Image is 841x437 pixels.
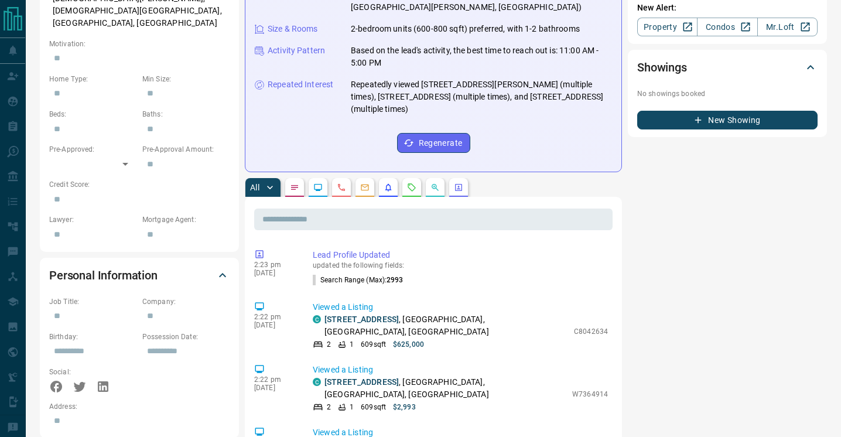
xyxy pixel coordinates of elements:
[254,375,295,384] p: 2:22 pm
[313,315,321,323] div: condos.ca
[324,313,568,338] p: , [GEOGRAPHIC_DATA], [GEOGRAPHIC_DATA], [GEOGRAPHIC_DATA]
[49,266,158,285] h2: Personal Information
[254,384,295,392] p: [DATE]
[637,18,698,36] a: Property
[324,315,399,324] a: [STREET_ADDRESS]
[313,275,404,285] p: Search Range (Max) :
[697,18,757,36] a: Condos
[313,261,608,269] p: updated the following fields:
[393,402,416,412] p: $2,993
[572,389,608,400] p: W7364914
[574,326,608,337] p: C8042634
[250,183,259,192] p: All
[397,133,470,153] button: Regenerate
[637,58,687,77] h2: Showings
[49,39,230,49] p: Motivation:
[454,183,463,192] svg: Agent Actions
[430,183,440,192] svg: Opportunities
[313,301,608,313] p: Viewed a Listing
[49,214,136,225] p: Lawyer:
[49,332,136,342] p: Birthday:
[361,402,386,412] p: 609 sqft
[313,249,608,261] p: Lead Profile Updated
[337,183,346,192] svg: Calls
[324,376,566,401] p: , [GEOGRAPHIC_DATA], [GEOGRAPHIC_DATA], [GEOGRAPHIC_DATA]
[324,377,399,387] a: [STREET_ADDRESS]
[142,332,230,342] p: Possession Date:
[384,183,393,192] svg: Listing Alerts
[350,402,354,412] p: 1
[268,45,325,57] p: Activity Pattern
[313,378,321,386] div: condos.ca
[142,74,230,84] p: Min Size:
[290,183,299,192] svg: Notes
[387,276,403,284] span: 2993
[142,214,230,225] p: Mortgage Agent:
[268,78,333,91] p: Repeated Interest
[351,23,580,35] p: 2-bedroom units (600-800 sqft) preferred, with 1-2 bathrooms
[142,296,230,307] p: Company:
[49,74,136,84] p: Home Type:
[757,18,818,36] a: Mr.Loft
[49,109,136,120] p: Beds:
[49,179,230,190] p: Credit Score:
[637,53,818,81] div: Showings
[407,183,416,192] svg: Requests
[351,78,612,115] p: Repeatedly viewed [STREET_ADDRESS][PERSON_NAME] (multiple times), [STREET_ADDRESS] (multiple time...
[142,144,230,155] p: Pre-Approval Amount:
[351,45,612,69] p: Based on the lead's activity, the best time to reach out is: 11:00 AM - 5:00 PM
[49,296,136,307] p: Job Title:
[254,261,295,269] p: 2:23 pm
[49,144,136,155] p: Pre-Approved:
[350,339,354,350] p: 1
[142,109,230,120] p: Baths:
[49,261,230,289] div: Personal Information
[360,183,370,192] svg: Emails
[637,88,818,99] p: No showings booked
[268,23,318,35] p: Size & Rooms
[637,111,818,129] button: New Showing
[49,401,230,412] p: Address:
[254,321,295,329] p: [DATE]
[313,183,323,192] svg: Lead Browsing Activity
[254,269,295,277] p: [DATE]
[313,364,608,376] p: Viewed a Listing
[637,2,818,14] p: New Alert:
[393,339,424,350] p: $625,000
[254,313,295,321] p: 2:22 pm
[327,339,331,350] p: 2
[361,339,386,350] p: 609 sqft
[49,367,136,377] p: Social:
[327,402,331,412] p: 2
